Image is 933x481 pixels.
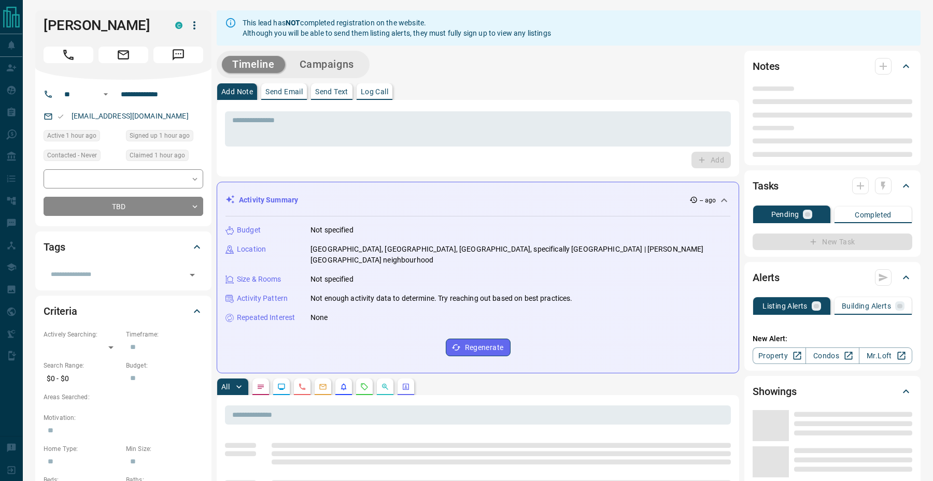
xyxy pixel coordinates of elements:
[243,13,551,42] div: This lead has completed registration on the website. Although you will be able to send them listi...
[126,444,203,454] p: Min Size:
[221,88,253,95] p: Add Note
[310,244,730,266] p: [GEOGRAPHIC_DATA], [GEOGRAPHIC_DATA], [GEOGRAPHIC_DATA], specifically [GEOGRAPHIC_DATA] | [PERSON...
[265,88,303,95] p: Send Email
[753,383,797,400] h2: Showings
[44,47,93,63] span: Call
[381,383,389,391] svg: Opportunities
[57,113,64,120] svg: Email Valid
[753,379,912,404] div: Showings
[310,312,328,323] p: None
[753,58,780,75] h2: Notes
[126,330,203,339] p: Timeframe:
[237,293,288,304] p: Activity Pattern
[753,54,912,79] div: Notes
[237,244,266,255] p: Location
[44,17,160,34] h1: [PERSON_NAME]
[44,299,203,324] div: Criteria
[237,312,295,323] p: Repeated Interest
[44,330,121,339] p: Actively Searching:
[44,392,203,402] p: Areas Searched:
[221,383,230,390] p: All
[44,413,203,422] p: Motivation:
[315,88,348,95] p: Send Text
[700,196,716,205] p: -- ago
[360,383,369,391] svg: Requests
[753,347,806,364] a: Property
[257,383,265,391] svg: Notes
[319,383,327,391] svg: Emails
[44,235,203,259] div: Tags
[753,265,912,290] div: Alerts
[225,191,730,210] div: Activity Summary-- ago
[310,293,573,304] p: Not enough activity data to determine. Try reaching out based on best practices.
[47,150,97,161] span: Contacted - Never
[44,130,121,144] div: Sun Oct 12 2025
[185,268,200,282] button: Open
[100,88,112,100] button: Open
[47,130,96,141] span: Active 1 hour ago
[44,361,121,370] p: Search Range:
[855,211,892,218] p: Completed
[859,347,912,364] a: Mr.Loft
[446,339,511,356] button: Regenerate
[126,361,203,370] p: Budget:
[237,274,281,285] p: Size & Rooms
[72,112,189,120] a: [EMAIL_ADDRESS][DOMAIN_NAME]
[771,211,799,218] p: Pending
[277,383,286,391] svg: Lead Browsing Activity
[126,130,203,144] div: Sun Oct 12 2025
[310,225,354,236] p: Not specified
[753,269,780,286] h2: Alerts
[44,370,121,387] p: $0 - $0
[237,225,261,236] p: Budget
[175,22,182,29] div: condos.ca
[130,150,185,161] span: Claimed 1 hour ago
[753,178,779,194] h2: Tasks
[153,47,203,63] span: Message
[402,383,410,391] svg: Agent Actions
[130,130,190,141] span: Signed up 1 hour ago
[98,47,148,63] span: Email
[753,333,912,344] p: New Alert:
[286,19,300,27] strong: NOT
[44,303,77,319] h2: Criteria
[762,302,808,310] p: Listing Alerts
[361,88,388,95] p: Log Call
[340,383,348,391] svg: Listing Alerts
[44,444,121,454] p: Home Type:
[805,347,859,364] a: Condos
[44,197,203,216] div: TBD
[753,173,912,198] div: Tasks
[222,56,285,73] button: Timeline
[239,195,298,206] p: Activity Summary
[44,239,65,255] h2: Tags
[289,56,364,73] button: Campaigns
[126,150,203,164] div: Sun Oct 12 2025
[310,274,354,285] p: Not specified
[298,383,306,391] svg: Calls
[842,302,891,310] p: Building Alerts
